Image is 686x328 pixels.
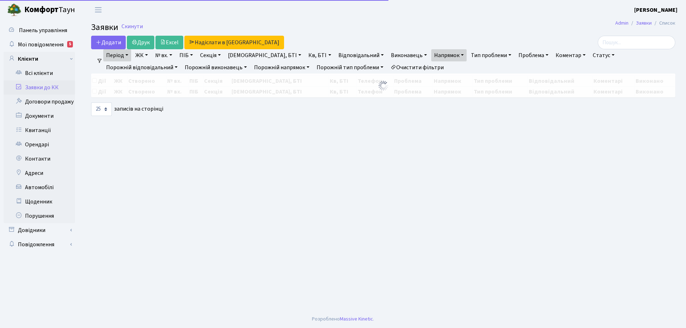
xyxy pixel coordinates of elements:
[314,61,386,74] a: Порожній тип проблеми
[4,237,75,252] a: Повідомлення
[182,61,250,74] a: Порожній виконавець
[4,195,75,209] a: Щоденник
[24,4,59,15] b: Комфорт
[121,23,143,30] a: Скинути
[67,41,73,47] div: 5
[4,37,75,52] a: Мої повідомлення5
[652,19,675,27] li: Список
[615,19,628,27] a: Admin
[4,52,75,66] a: Клієнти
[4,80,75,95] a: Заявки до КК
[103,61,180,74] a: Порожній відповідальний
[4,95,75,109] a: Договори продажу
[431,49,467,61] a: Напрямок
[96,39,121,46] span: Додати
[155,36,183,49] a: Excel
[133,49,151,61] a: ЖК
[18,41,64,49] span: Мої повідомлення
[89,4,107,16] button: Переключити навігацію
[177,49,196,61] a: ПІБ
[636,19,652,27] a: Заявки
[553,49,588,61] a: Коментар
[91,36,126,49] a: Додати
[4,66,75,80] a: Всі клієнти
[152,49,175,61] a: № вх.
[4,166,75,180] a: Адреси
[305,49,334,61] a: Кв, БТІ
[388,49,430,61] a: Виконавець
[634,6,677,14] a: [PERSON_NAME]
[4,109,75,123] a: Документи
[225,49,304,61] a: [DEMOGRAPHIC_DATA], БТІ
[197,49,224,61] a: Секція
[4,123,75,137] a: Квитанції
[312,315,374,323] div: Розроблено .
[24,4,75,16] span: Таун
[91,21,118,34] span: Заявки
[378,80,389,91] img: Обробка...
[4,152,75,166] a: Контакти
[340,315,373,323] a: Massive Kinetic
[4,223,75,237] a: Довідники
[4,209,75,223] a: Порушення
[468,49,514,61] a: Тип проблеми
[91,102,163,116] label: записів на сторінці
[127,36,154,49] a: Друк
[516,49,551,61] a: Проблема
[91,102,112,116] select: записів на сторінці
[7,3,21,17] img: logo.png
[251,61,312,74] a: Порожній напрямок
[184,36,284,49] a: Надіслати в [GEOGRAPHIC_DATA]
[4,23,75,37] a: Панель управління
[4,137,75,152] a: Орендарі
[4,180,75,195] a: Автомобілі
[590,49,617,61] a: Статус
[335,49,387,61] a: Відповідальний
[19,26,67,34] span: Панель управління
[598,36,675,49] input: Пошук...
[388,61,447,74] a: Очистити фільтри
[103,49,131,61] a: Період
[605,16,686,31] nav: breadcrumb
